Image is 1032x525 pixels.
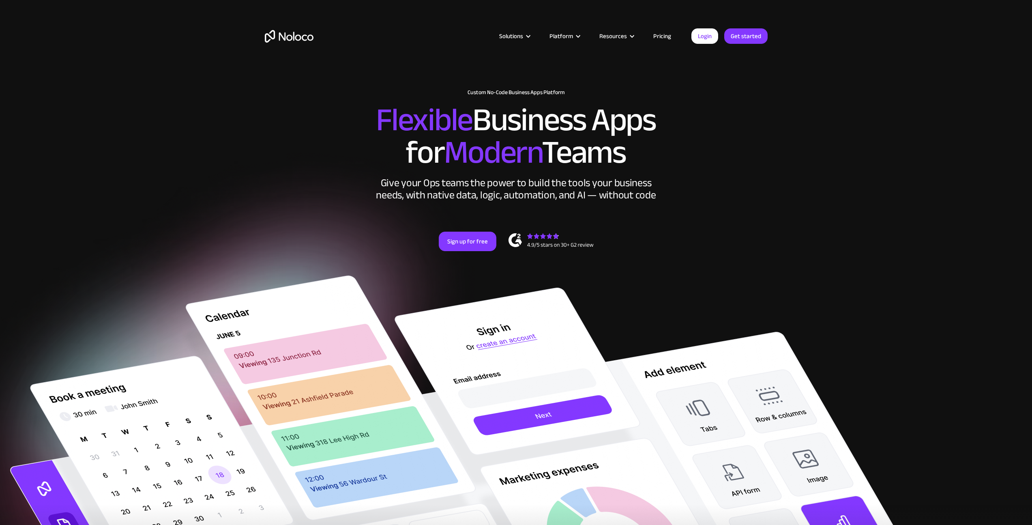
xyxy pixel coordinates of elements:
[691,28,718,44] a: Login
[489,31,539,41] div: Solutions
[643,31,681,41] a: Pricing
[265,30,313,43] a: home
[265,89,768,96] h1: Custom No-Code Business Apps Platform
[589,31,643,41] div: Resources
[599,31,627,41] div: Resources
[549,31,573,41] div: Platform
[539,31,589,41] div: Platform
[724,28,768,44] a: Get started
[439,232,496,251] a: Sign up for free
[374,177,658,201] div: Give your Ops teams the power to build the tools your business needs, with native data, logic, au...
[499,31,523,41] div: Solutions
[265,104,768,169] h2: Business Apps for Teams
[444,122,542,183] span: Modern
[376,90,472,150] span: Flexible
